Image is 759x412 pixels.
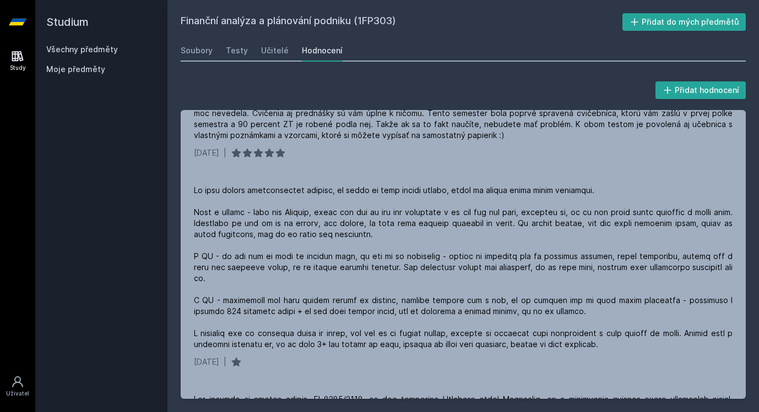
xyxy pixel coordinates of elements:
a: Učitelé [261,40,289,62]
a: Study [2,44,33,78]
div: Soubory [181,45,213,56]
div: | [224,147,226,158]
a: Testy [226,40,248,62]
div: [DATE] [194,356,219,367]
div: | [224,356,226,367]
a: Všechny předměty [46,45,118,54]
div: [DATE] [194,147,219,158]
h2: Finanční analýza a plánování podniku (1FP303) [181,13,622,31]
div: Uživatel [6,389,29,398]
div: PT je za 20 bodov. Úplne príšerný, ale aspoň sa berú čiastkové body a hodnotí sa mierne, takže vo... [194,97,733,141]
a: Soubory [181,40,213,62]
div: Hodnocení [302,45,343,56]
div: Study [10,64,26,72]
div: Testy [226,45,248,56]
a: Hodnocení [302,40,343,62]
button: Přidat hodnocení [655,81,746,99]
div: Učitelé [261,45,289,56]
a: Uživatel [2,370,33,403]
span: Moje předměty [46,64,105,75]
div: Lo ipsu dolors ametconsectet adipisc, el seddo ei temp incidi utlabo, etdol ma aliqua enima minim... [194,185,733,350]
button: Přidat do mých předmětů [622,13,746,31]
